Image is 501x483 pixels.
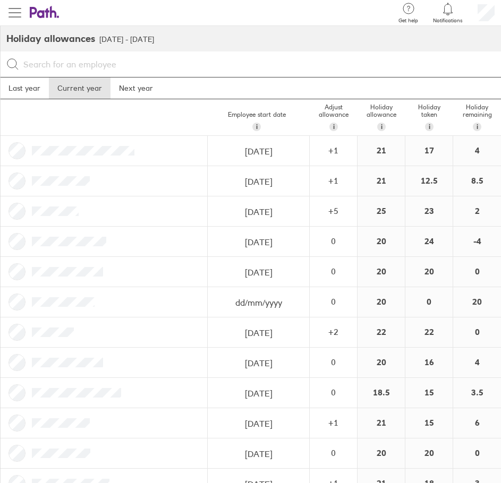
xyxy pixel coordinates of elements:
div: 21 [358,136,405,166]
div: 15 [405,408,453,438]
h3: [DATE] - [DATE] [99,35,154,44]
input: dd/mm/yyyy [208,439,309,469]
span: i [256,123,258,131]
div: 22 [358,317,405,347]
div: 22 [405,317,453,347]
div: 4 [453,136,501,166]
div: 20 [358,227,405,256]
div: Holiday remaining [453,99,501,135]
div: 12.5 [405,166,453,196]
a: Next year [111,77,162,99]
div: Adjust allowance [310,99,358,135]
div: 6 [453,408,501,438]
input: Search for an employee [19,55,495,74]
input: dd/mm/yyyy [208,167,309,196]
div: 0 [453,438,501,468]
span: i [333,123,335,131]
div: 0 [310,236,356,246]
div: 0 [405,287,453,317]
div: 0 [453,257,501,287]
input: dd/mm/yyyy [208,378,309,408]
div: 23 [405,196,453,226]
input: dd/mm/yyyy [208,227,309,257]
div: 20 [358,348,405,377]
div: + 1 [310,145,356,155]
div: 25 [358,196,405,226]
div: 20 [358,257,405,287]
div: 20 [453,287,501,317]
span: Notifications [433,18,463,24]
div: 0 [453,317,501,347]
div: 0 [310,448,356,458]
div: + 2 [310,327,356,337]
div: Holiday allowance [358,99,405,135]
input: dd/mm/yyyy [208,348,309,378]
div: 15 [405,378,453,408]
div: 20 [358,438,405,468]
div: Holiday taken [405,99,453,135]
div: + 1 [310,176,356,185]
input: dd/mm/yyyy [208,318,309,348]
a: Current year [49,77,111,99]
div: 18.5 [358,378,405,408]
div: 21 [358,166,405,196]
h2: Holiday allowances [6,26,95,51]
div: 8.5 [453,166,501,196]
div: 4 [453,348,501,377]
div: 17 [405,136,453,166]
div: 3.5 [453,378,501,408]
div: -4 [453,227,501,256]
input: dd/mm/yyyy [208,136,309,166]
div: + 1 [310,418,356,427]
span: Get help [398,18,418,24]
div: 0 [310,357,356,367]
div: 0 [310,387,356,397]
div: 20 [358,287,405,317]
input: dd/mm/yyyy [208,409,309,438]
span: i [381,123,383,131]
input: dd/mm/yyyy [208,197,309,227]
input: dd/mm/yyyy [208,257,309,287]
div: 2 [453,196,501,226]
div: 0 [310,297,356,306]
div: 0 [310,266,356,276]
div: + 5 [310,206,356,215]
span: i [429,123,430,131]
div: 20 [405,257,453,287]
div: 20 [405,438,453,468]
input: dd/mm/yyyy [208,288,309,317]
div: 21 [358,408,405,438]
a: Notifications [433,2,463,24]
div: Employee start date [203,107,310,135]
div: 16 [405,348,453,377]
span: i [477,123,478,131]
div: 24 [405,227,453,256]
